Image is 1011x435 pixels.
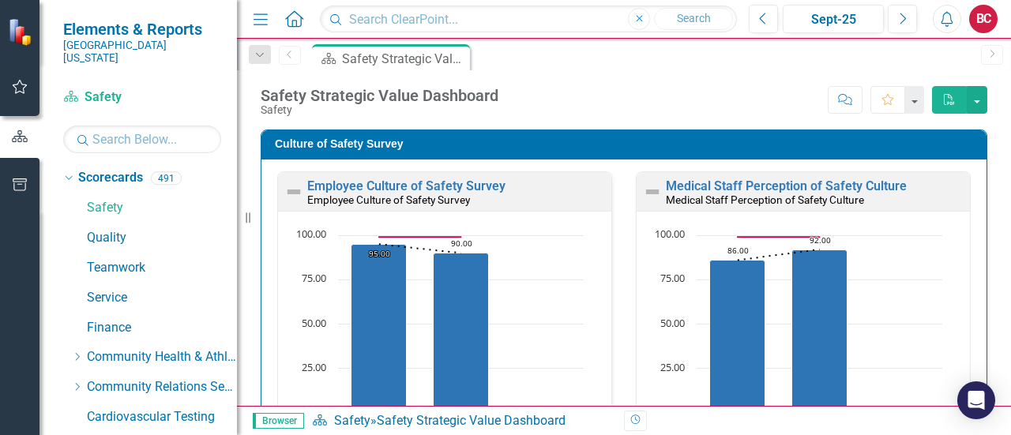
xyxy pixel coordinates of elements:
g: Goal, series 3 of 3. Line with 3 data points. [735,234,823,240]
a: Medical Staff Perception of Safety Culture [666,178,907,193]
g: Percentile Rank, series 2 of 3. Bar series with 3 bars. [710,235,903,414]
h3: Culture of Safety Survey [275,138,979,150]
div: » [312,412,612,430]
a: Safety [63,88,221,107]
text: 92.00 [810,234,831,246]
div: Open Intercom Messenger [957,381,995,419]
span: Browser [253,413,304,429]
a: Safety [87,199,237,217]
text: 75.00 [660,271,685,285]
div: Safety Strategic Value Dashboard [377,413,566,428]
small: [GEOGRAPHIC_DATA][US_STATE] [63,39,221,65]
g: Percentile Rank, series 2 of 3. Bar series with 3 bars. [351,235,544,414]
a: Quality [87,229,237,247]
input: Search Below... [63,126,221,153]
a: Service [87,289,237,307]
span: Elements & Reports [63,20,221,39]
a: Teamwork [87,259,237,277]
text: 95.00 [369,248,390,259]
path: FY2024, 86. Percentile Rank. [710,260,765,413]
a: Cardiovascular Testing [87,408,237,426]
div: Safety Strategic Value Dashboard [342,49,466,69]
text: 90.00 [451,238,472,249]
a: Finance [87,319,237,337]
text: 0.00 [307,404,326,418]
span: Search [677,12,711,24]
img: Not Defined [643,182,662,201]
img: ClearPoint Strategy [8,17,36,45]
text: 25.00 [660,360,685,374]
div: 491 [151,171,182,185]
input: Search ClearPoint... [320,6,737,33]
text: 0.00 [666,404,685,418]
text: 75.00 [302,271,326,285]
text: 50.00 [302,316,326,330]
path: FY2025, 90. Percentile Rank. [434,253,489,413]
a: Safety [334,413,370,428]
text: 100.00 [296,227,326,241]
button: Sept-25 [783,5,884,33]
path: FY2025, 92. Percentile Rank. [792,249,848,413]
small: Employee Culture of Safety Survey [307,193,470,206]
div: Safety Strategic Value Dashboard [261,87,498,104]
a: Employee Culture of Safety Survey [307,178,505,193]
small: Medical Staff Perception of Safety Culture [666,193,864,206]
div: Safety [261,104,498,116]
text: 25.00 [302,360,326,374]
a: Community Relations Services [87,378,237,396]
button: Search [654,8,733,30]
button: BC [969,5,998,33]
img: Not Defined [284,182,303,201]
text: 100.00 [655,227,685,241]
text: 86.00 [727,245,749,256]
text: 50.00 [660,316,685,330]
a: Community Health & Athletic Training [87,348,237,366]
path: FY2024, 95. Percentile Rank. [351,244,407,413]
a: Scorecards [78,169,143,187]
div: Sept-25 [788,10,878,29]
